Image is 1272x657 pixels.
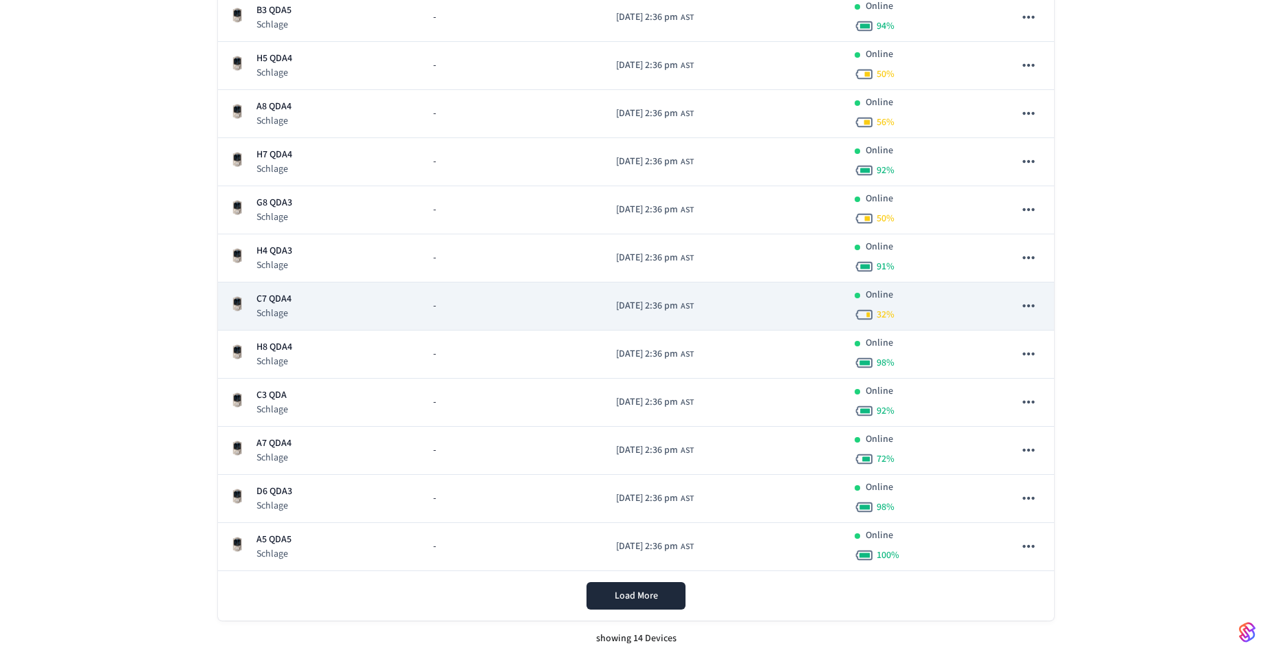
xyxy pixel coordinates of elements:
p: D6 QDA3 [256,485,292,499]
img: Schlage Sense Smart Deadbolt with Camelot Trim, Front [229,199,245,216]
p: Schlage [256,499,292,513]
span: [DATE] 2:36 pm [616,251,678,265]
img: Schlage Sense Smart Deadbolt with Camelot Trim, Front [229,296,245,312]
span: AST [681,60,694,72]
span: - [433,107,436,121]
span: AST [681,397,694,409]
img: Schlage Sense Smart Deadbolt with Camelot Trim, Front [229,440,245,456]
span: - [433,491,436,506]
img: Schlage Sense Smart Deadbolt with Camelot Trim, Front [229,7,245,23]
span: - [433,347,436,361]
span: 91 % [877,260,895,274]
p: Schlage [256,210,292,224]
span: 32 % [877,308,895,322]
span: 94 % [877,19,895,33]
p: H4 QDA3 [256,244,292,258]
span: [DATE] 2:36 pm [616,347,678,361]
p: Schlage [256,18,292,32]
span: - [433,251,436,265]
span: [DATE] 2:36 pm [616,539,678,554]
span: - [433,203,436,217]
div: America/Santo_Domingo [616,251,694,265]
p: Online [866,384,893,399]
p: A7 QDA4 [256,436,292,451]
p: Online [866,528,893,543]
span: 98 % [877,356,895,370]
span: - [433,395,436,410]
div: America/Santo_Domingo [616,10,694,25]
div: America/Santo_Domingo [616,395,694,410]
span: AST [681,252,694,265]
span: AST [681,300,694,313]
p: A5 QDA5 [256,533,292,547]
div: showing 14 Devices [218,621,1054,657]
p: Online [866,336,893,350]
span: [DATE] 2:36 pm [616,395,678,410]
div: America/Santo_Domingo [616,539,694,554]
img: Schlage Sense Smart Deadbolt with Camelot Trim, Front [229,247,245,264]
div: America/Santo_Domingo [616,203,694,217]
span: 92 % [877,404,895,418]
p: Schlage [256,403,288,416]
p: Schlage [256,162,292,176]
p: Schlage [256,355,292,368]
div: America/Santo_Domingo [616,107,694,121]
span: - [433,539,436,554]
div: America/Santo_Domingo [616,155,694,169]
span: [DATE] 2:36 pm [616,58,678,73]
span: [DATE] 2:36 pm [616,155,678,169]
p: H5 QDA4 [256,52,292,66]
p: Online [866,144,893,158]
p: Schlage [256,258,292,272]
img: Schlage Sense Smart Deadbolt with Camelot Trim, Front [229,536,245,553]
span: - [433,299,436,313]
img: SeamLogoGradient.69752ec5.svg [1239,621,1255,643]
span: - [433,155,436,169]
p: Online [866,96,893,110]
p: Online [866,480,893,495]
p: H7 QDA4 [256,148,292,162]
span: [DATE] 2:36 pm [616,203,678,217]
p: Schlage [256,307,292,320]
div: America/Santo_Domingo [616,299,694,313]
img: Schlage Sense Smart Deadbolt with Camelot Trim, Front [229,488,245,504]
div: America/Santo_Domingo [616,347,694,361]
span: [DATE] 2:36 pm [616,491,678,506]
img: Schlage Sense Smart Deadbolt with Camelot Trim, Front [229,344,245,360]
span: AST [681,445,694,457]
span: AST [681,348,694,361]
img: Schlage Sense Smart Deadbolt with Camelot Trim, Front [229,55,245,71]
span: 100 % [877,548,899,562]
span: - [433,443,436,458]
span: 50 % [877,67,895,81]
span: 56 % [877,115,895,129]
span: 50 % [877,212,895,225]
span: 72 % [877,452,895,466]
span: 98 % [877,500,895,514]
p: Schlage [256,114,292,128]
span: [DATE] 2:36 pm [616,107,678,121]
div: America/Santo_Domingo [616,58,694,73]
span: AST [681,493,694,505]
p: B3 QDA5 [256,3,292,18]
span: AST [681,156,694,168]
p: Schlage [256,451,292,465]
span: [DATE] 2:36 pm [616,10,678,25]
span: - [433,10,436,25]
img: Schlage Sense Smart Deadbolt with Camelot Trim, Front [229,151,245,168]
span: AST [681,204,694,216]
img: Schlage Sense Smart Deadbolt with Camelot Trim, Front [229,103,245,120]
p: Online [866,240,893,254]
p: Schlage [256,547,292,561]
p: C3 QDA [256,388,288,403]
p: Online [866,192,893,206]
span: Load More [615,589,658,603]
span: - [433,58,436,73]
span: AST [681,108,694,120]
div: America/Santo_Domingo [616,491,694,506]
p: C7 QDA4 [256,292,292,307]
p: Online [866,432,893,447]
p: Online [866,47,893,62]
span: [DATE] 2:36 pm [616,299,678,313]
p: Online [866,288,893,302]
